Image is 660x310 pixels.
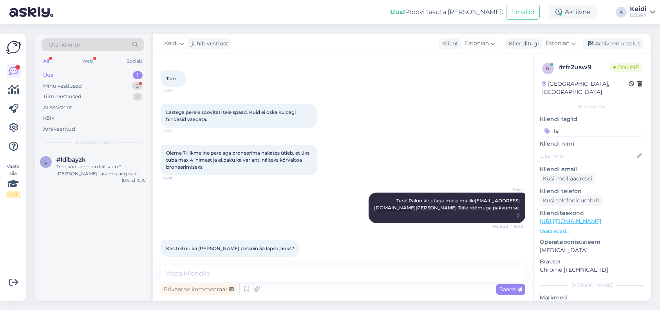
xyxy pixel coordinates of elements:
[81,56,95,66] div: Web
[43,114,54,122] div: Kõik
[132,82,143,90] div: 2
[75,139,111,146] span: Uued vestlused
[540,140,644,148] p: Kliendi nimi
[163,257,192,263] span: 15:26
[549,5,597,19] div: Aktiivne
[42,56,51,66] div: All
[540,151,635,160] input: Lisa nimi
[559,63,610,72] div: # rfr2usw9
[540,165,644,173] p: Kliendi email
[390,7,503,17] div: Proovi tasuta [PERSON_NAME]:
[6,191,20,198] div: 2 / 3
[43,104,72,112] div: AI Assistent
[43,93,81,101] div: Tiimi vestlused
[546,39,570,48] span: Estonian
[546,65,550,71] span: r
[616,7,627,18] div: K
[56,163,146,177] div: Tere,kodulehel on leilisaun "[PERSON_NAME]" avamis aeg vale
[506,5,540,20] button: Emailid
[540,125,644,137] input: Lisa tag
[49,41,80,49] span: Otsi kliente
[540,246,644,254] p: [MEDICAL_DATA]
[163,128,192,134] span: 15:24
[499,286,522,293] span: Saada
[542,80,629,96] div: [GEOGRAPHIC_DATA], [GEOGRAPHIC_DATA]
[164,39,178,48] span: Keidi
[166,109,297,122] span: Lastega perele soovitati teie spaad. Kuid ei oska kuidagi hindasid vaadata.
[6,163,20,198] div: Vaata siia
[540,187,644,195] p: Kliendi telefon
[506,40,539,48] div: Klienditugi
[540,209,644,217] p: Klienditeekond
[540,218,601,225] a: [URL][DOMAIN_NAME]
[188,40,228,48] div: juhib vestlust
[540,195,603,206] div: Küsi telefoninumbrit
[163,87,192,93] span: 15:24
[161,284,237,295] div: Privaatne kommentaar
[465,39,489,48] span: Estonian
[133,93,143,101] div: 1
[166,245,294,251] span: Kas teil on ka [PERSON_NAME] bassein 3a lapse jaoks?
[630,12,647,18] div: GOSPA
[540,173,595,184] div: Küsi meiliaadressi
[43,82,82,90] div: Minu vestlused
[374,198,521,218] span: Tere! Palun kirjutage meile mailile [PERSON_NAME] Teile rõõmuga pakkumise. :)
[630,6,655,18] a: KeidiGOSPA
[540,282,644,289] div: [PERSON_NAME]
[540,228,644,235] p: Vaata edasi ...
[494,186,523,192] span: Keidi
[125,56,144,66] div: Socials
[56,156,86,163] span: #ldibayzk
[610,63,642,72] span: Online
[166,150,311,170] span: Oleme 7-liikmeline pere aga broneerima hakates ütleb, et üks tuba max 4 inimest ja ei.paku ka var...
[540,294,644,302] p: Märkmed
[540,258,644,266] p: Brauser
[540,266,644,274] p: Chrome [TECHNICAL_ID]
[43,71,53,79] div: Uus
[122,177,146,183] div: [DATE] 10:10
[540,103,644,110] div: Kliendi info
[540,115,644,123] p: Kliendi tag'id
[45,159,47,165] span: l
[6,40,21,55] img: Askly Logo
[630,6,647,12] div: Keidi
[166,76,176,81] span: Tere
[43,125,75,133] div: Arhiveeritud
[390,8,405,16] b: Uus!
[163,176,192,182] span: 15:25
[133,71,143,79] div: 1
[439,40,458,48] div: Klient
[540,238,644,246] p: Operatsioonisüsteem
[493,223,523,229] span: Nähtud ✓ 15:26
[583,38,644,49] div: Arhiveeri vestlus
